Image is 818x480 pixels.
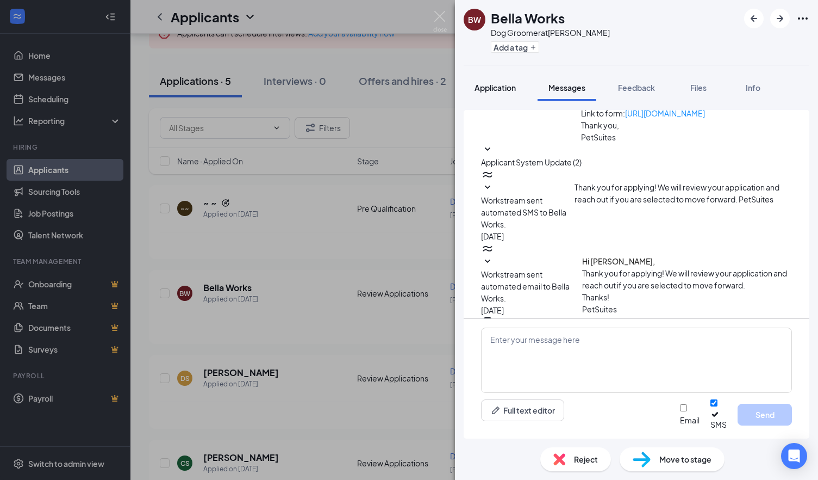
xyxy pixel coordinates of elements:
span: Applicant System Update (2) [481,157,582,167]
span: Messages [548,83,585,93]
svg: ArrowRight [773,12,786,25]
svg: WorkstreamLogo [481,242,494,255]
button: Full text editorPen [481,399,564,421]
a: [URL][DOMAIN_NAME] [625,108,705,118]
span: Feedback [618,83,655,93]
span: Thank you for applying! We will review your application and reach out if you are selected to move... [575,182,779,204]
svg: SmallChevronDown [481,181,494,194]
span: [DATE] [481,230,504,242]
button: SmallChevronDownApplicant System Update (2) [481,143,582,168]
svg: SmallChevronDown [481,255,494,268]
svg: SmallChevronDown [481,143,494,156]
span: Move to stage [659,453,711,465]
h4: Hi [PERSON_NAME], [582,255,792,267]
div: Open Intercom Messenger [781,443,807,469]
svg: Checkmark [710,410,720,419]
svg: MobileSms [481,316,494,329]
button: ArrowLeftNew [744,9,764,28]
p: PetSuites [582,303,792,315]
svg: ArrowLeftNew [747,12,760,25]
p: Thanks! [582,291,792,303]
span: Info [746,83,760,93]
span: Application [474,83,516,93]
div: Dog Groomer at [PERSON_NAME] [491,27,610,38]
span: [DATE] [481,304,504,316]
h1: Bella Works [491,9,565,27]
input: SMS [710,399,717,407]
span: Reject [574,453,598,465]
svg: WorkstreamLogo [481,168,494,181]
div: SMS [710,419,727,430]
svg: Pen [490,405,501,416]
div: BW [468,14,481,25]
p: Thank you for applying! We will review your application and reach out if you are selected to move... [582,267,792,291]
input: Email [680,404,687,411]
span: Files [690,83,707,93]
span: Workstream sent automated SMS to Bella Works. [481,195,566,229]
button: Send [738,404,792,426]
svg: Ellipses [796,12,809,25]
div: Email [680,415,700,426]
button: PlusAdd a tag [491,41,539,53]
span: Workstream sent automated email to Bella Works. [481,269,570,303]
p: Thank you, [581,119,792,131]
p: Link to form: [581,107,792,119]
p: PetSuites [581,131,792,143]
button: ArrowRight [770,9,790,28]
svg: Plus [530,44,536,51]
